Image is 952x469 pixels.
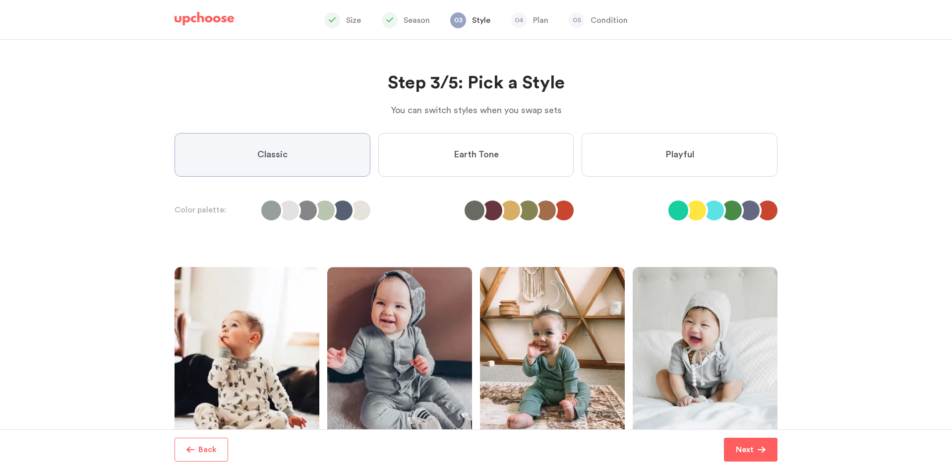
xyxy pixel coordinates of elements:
[591,14,628,26] p: Condition
[450,12,466,28] span: 03
[404,14,430,26] p: Season
[198,444,217,456] p: Back
[175,71,777,95] h2: Step 3/5: Pick a Style
[665,149,694,161] span: Playful
[736,444,754,456] p: Next
[472,14,490,26] p: Style
[724,438,777,462] button: Next
[175,438,228,462] button: Back
[511,12,527,28] span: 04
[391,106,562,115] span: You can switch styles when you swap sets
[175,12,234,30] a: UpChoose
[569,12,585,28] span: 05
[175,12,234,26] img: UpChoose
[257,149,288,161] span: Classic
[454,149,499,161] span: Earth Tone
[346,14,361,26] p: Size
[533,14,548,26] p: Plan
